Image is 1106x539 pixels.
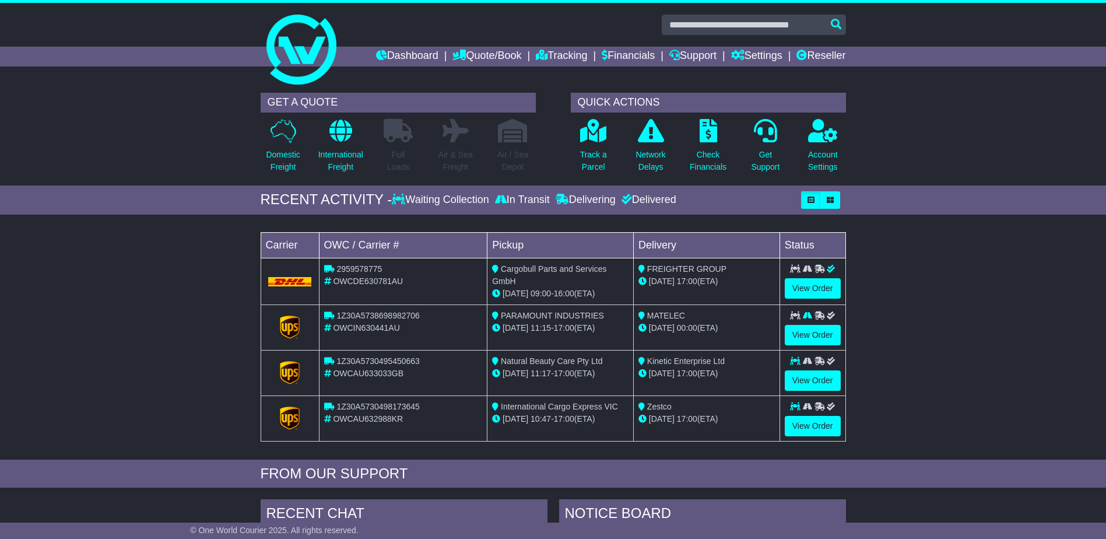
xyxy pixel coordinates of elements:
[554,414,574,423] span: 17:00
[602,47,655,66] a: Financials
[531,369,551,378] span: 11:17
[503,369,528,378] span: [DATE]
[731,47,782,66] a: Settings
[638,367,775,380] div: (ETA)
[492,288,629,300] div: - (ETA)
[336,264,382,274] span: 2959578775
[690,149,726,173] p: Check Financials
[268,277,312,286] img: DHL.png
[531,289,551,298] span: 09:00
[265,118,300,180] a: DomesticFreight
[649,323,675,332] span: [DATE]
[384,149,413,173] p: Full Loads
[333,276,403,286] span: OWCDE630781AU
[392,194,491,206] div: Waiting Collection
[501,311,604,320] span: PARAMOUNT INDUSTRIES
[559,499,846,531] div: NOTICE BOARD
[261,93,536,113] div: GET A QUOTE
[531,414,551,423] span: 10:47
[677,323,697,332] span: 00:00
[492,194,553,206] div: In Transit
[649,369,675,378] span: [DATE]
[785,416,841,436] a: View Order
[638,275,775,288] div: (ETA)
[536,47,587,66] a: Tracking
[503,323,528,332] span: [DATE]
[669,47,717,66] a: Support
[261,466,846,482] div: FROM OUR SUPPORT
[261,191,392,208] div: RECENT ACTIVITY -
[554,323,574,332] span: 17:00
[438,149,473,173] p: Air & Sea Freight
[503,289,528,298] span: [DATE]
[785,278,841,299] a: View Order
[333,323,399,332] span: OWCIN630441AU
[796,47,845,66] a: Reseller
[571,93,846,113] div: QUICK ACTIONS
[808,149,838,173] p: Account Settings
[580,149,607,173] p: Track a Parcel
[554,369,574,378] span: 17:00
[452,47,521,66] a: Quote/Book
[647,402,672,411] span: Zestco
[318,118,364,180] a: InternationalFreight
[280,361,300,384] img: GetCarrierServiceLogo
[785,370,841,391] a: View Order
[649,414,675,423] span: [DATE]
[531,323,551,332] span: 11:15
[261,499,547,531] div: RECENT CHAT
[807,118,838,180] a: AccountSettings
[580,118,608,180] a: Track aParcel
[487,232,634,258] td: Pickup
[280,316,300,339] img: GetCarrierServiceLogo
[647,356,725,366] span: Kinetic Enterprise Ltd
[501,356,602,366] span: Natural Beauty Care Pty Ltd
[190,526,359,535] span: © One World Courier 2025. All rights reserved.
[785,325,841,345] a: View Order
[336,311,419,320] span: 1Z30A5738698982706
[280,407,300,430] img: GetCarrierServiceLogo
[501,402,618,411] span: International Cargo Express VIC
[492,367,629,380] div: - (ETA)
[647,264,726,274] span: FREIGHTER GROUP
[751,149,780,173] p: Get Support
[677,414,697,423] span: 17:00
[333,414,403,423] span: OWCAU632988KR
[553,194,619,206] div: Delivering
[266,149,300,173] p: Domestic Freight
[638,322,775,334] div: (ETA)
[619,194,676,206] div: Delivered
[750,118,780,180] a: GetSupport
[492,264,606,286] span: Cargobull Parts and Services GmbH
[336,356,419,366] span: 1Z30A5730495450663
[503,414,528,423] span: [DATE]
[649,276,675,286] span: [DATE]
[638,413,775,425] div: (ETA)
[261,232,319,258] td: Carrier
[689,118,727,180] a: CheckFinancials
[318,149,363,173] p: International Freight
[554,289,574,298] span: 16:00
[497,149,529,173] p: Air / Sea Depot
[635,149,665,173] p: Network Delays
[492,413,629,425] div: - (ETA)
[647,311,685,320] span: MATELEC
[333,369,403,378] span: OWCAU633033GB
[635,118,666,180] a: NetworkDelays
[780,232,845,258] td: Status
[633,232,780,258] td: Delivery
[376,47,438,66] a: Dashboard
[492,322,629,334] div: - (ETA)
[336,402,419,411] span: 1Z30A5730498173645
[319,232,487,258] td: OWC / Carrier #
[677,369,697,378] span: 17:00
[677,276,697,286] span: 17:00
